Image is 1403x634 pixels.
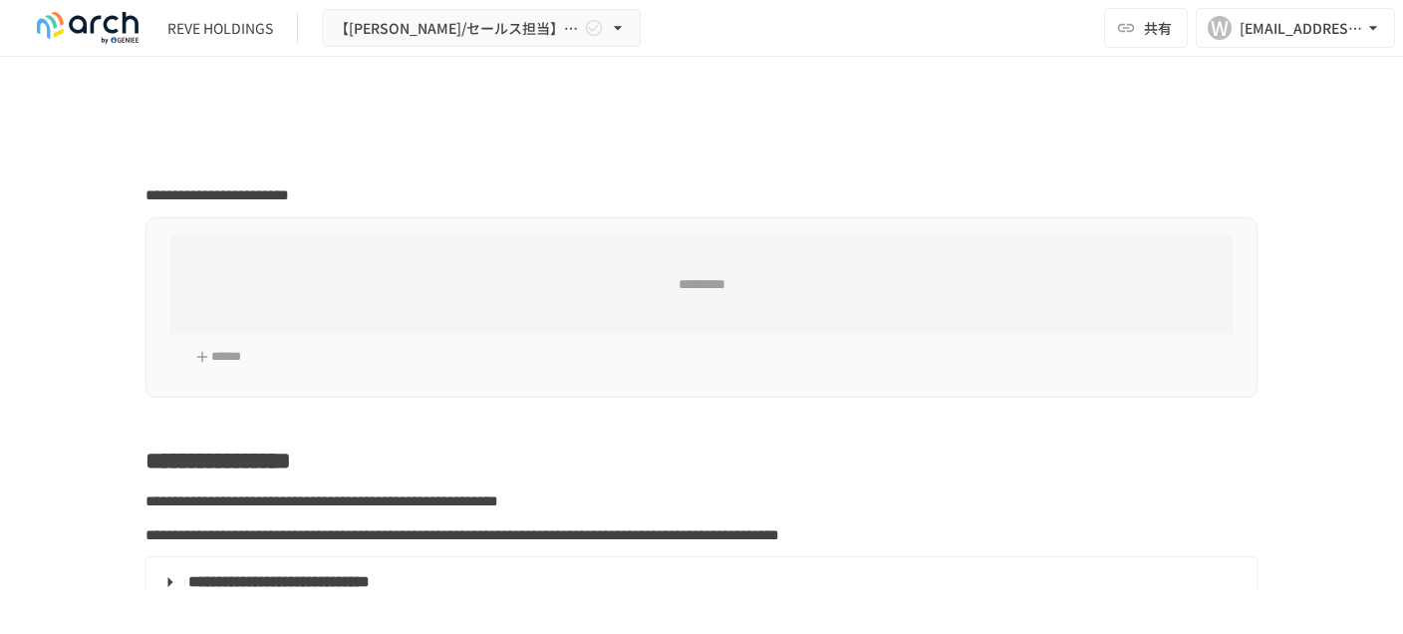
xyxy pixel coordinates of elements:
[1208,16,1232,40] div: W
[335,16,580,41] span: 【[PERSON_NAME]/セールス担当】REVE HOLDINGS様_初期設定サポート
[1144,17,1172,39] span: 共有
[1196,8,1395,48] button: W[EMAIL_ADDRESS][DOMAIN_NAME]
[1104,8,1188,48] button: 共有
[24,12,151,44] img: logo-default@2x-9cf2c760.svg
[167,18,273,39] div: REVE HOLDINGS
[1240,16,1363,41] div: [EMAIL_ADDRESS][DOMAIN_NAME]
[322,9,641,48] button: 【[PERSON_NAME]/セールス担当】REVE HOLDINGS様_初期設定サポート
